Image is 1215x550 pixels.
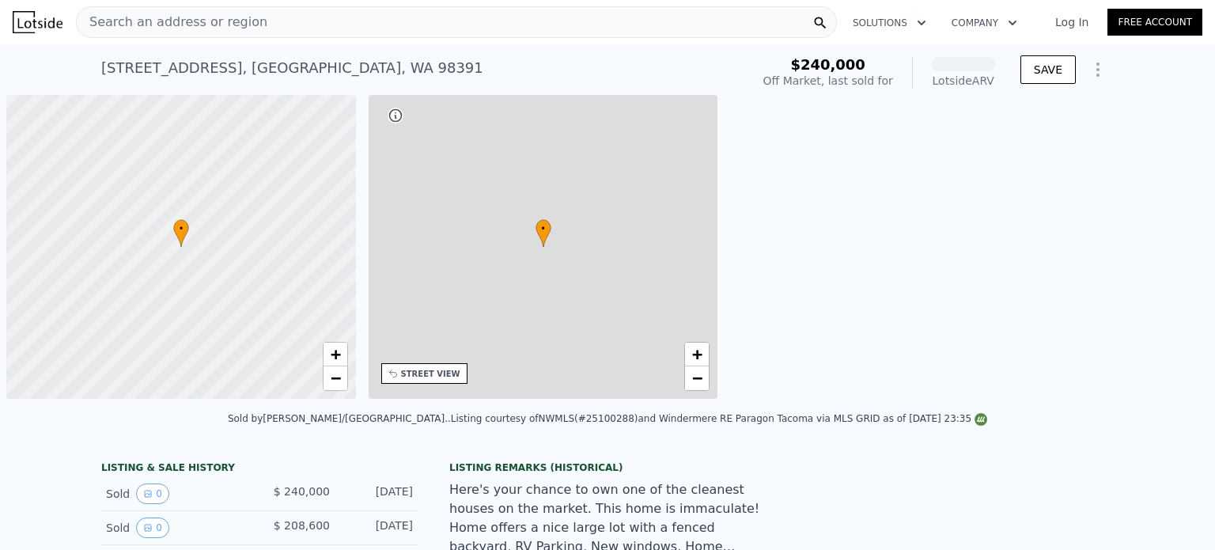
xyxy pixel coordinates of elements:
[173,219,189,247] div: •
[685,343,709,366] a: Zoom in
[274,519,330,532] span: $ 208,600
[449,461,766,474] div: Listing Remarks (Historical)
[77,13,267,32] span: Search an address or region
[101,461,418,477] div: LISTING & SALE HISTORY
[101,57,483,79] div: [STREET_ADDRESS] , [GEOGRAPHIC_DATA] , WA 98391
[1020,55,1076,84] button: SAVE
[106,484,247,504] div: Sold
[228,413,451,424] div: Sold by [PERSON_NAME]/[GEOGRAPHIC_DATA]. .
[343,518,413,538] div: [DATE]
[1107,9,1202,36] a: Free Account
[136,484,169,504] button: View historical data
[343,484,413,504] div: [DATE]
[106,518,247,538] div: Sold
[324,366,347,390] a: Zoom out
[136,518,169,538] button: View historical data
[173,222,189,236] span: •
[840,9,939,37] button: Solutions
[536,222,551,236] span: •
[939,9,1030,37] button: Company
[330,344,340,364] span: +
[451,413,987,424] div: Listing courtesy of NWMLS (#25100288) and Windermere RE Paragon Tacoma via MLS GRID as of [DATE] ...
[763,73,893,89] div: Off Market, last sold for
[790,56,865,73] span: $240,000
[274,485,330,498] span: $ 240,000
[1082,54,1114,85] button: Show Options
[330,368,340,388] span: −
[401,368,460,380] div: STREET VIEW
[1036,14,1107,30] a: Log In
[324,343,347,366] a: Zoom in
[13,11,62,33] img: Lotside
[685,366,709,390] a: Zoom out
[692,368,702,388] span: −
[975,413,987,426] img: NWMLS Logo
[692,344,702,364] span: +
[536,219,551,247] div: •
[932,73,995,89] div: Lotside ARV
